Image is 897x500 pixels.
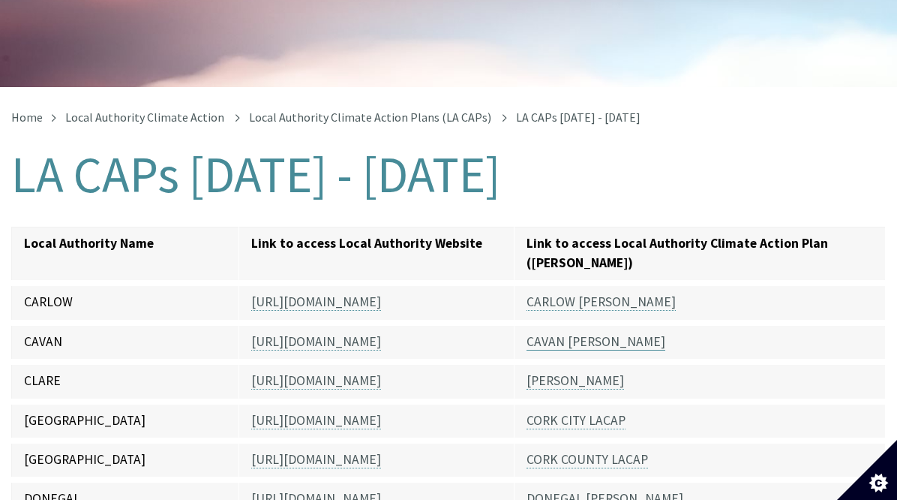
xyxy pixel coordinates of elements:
a: [URL][DOMAIN_NAME] [251,333,381,351]
a: [URL][DOMAIN_NAME] [251,294,381,311]
td: CAVAN [12,323,239,362]
strong: Local Authority Name [24,235,154,252]
a: CAVAN [PERSON_NAME] [526,333,665,351]
td: CARLOW [12,283,239,322]
a: Home [11,110,43,125]
a: [URL][DOMAIN_NAME] [251,372,381,390]
a: CORK COUNTY LACAP [526,451,648,468]
button: Set cookie preferences [837,440,897,500]
h1: LA CAPs [DATE] - [DATE] [11,147,886,203]
a: [PERSON_NAME] [526,372,624,390]
td: [GEOGRAPHIC_DATA] [12,441,239,480]
a: CORK CITY LACAP [526,412,625,429]
a: [URL][DOMAIN_NAME] [251,412,381,429]
a: CARLOW [PERSON_NAME] [526,294,676,311]
td: CLARE [12,362,239,401]
span: LA CAPs [DATE] - [DATE] [516,110,640,125]
strong: Link to access Local Authority Website [251,235,482,252]
a: Local Authority Climate Action [65,110,224,125]
a: [URL][DOMAIN_NAME] [251,451,381,468]
strong: Link to access Local Authority Climate Action Plan ([PERSON_NAME]) [526,235,828,271]
a: Local Authority Climate Action Plans (LA CAPs) [249,110,491,125]
td: [GEOGRAPHIC_DATA] [12,402,239,441]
